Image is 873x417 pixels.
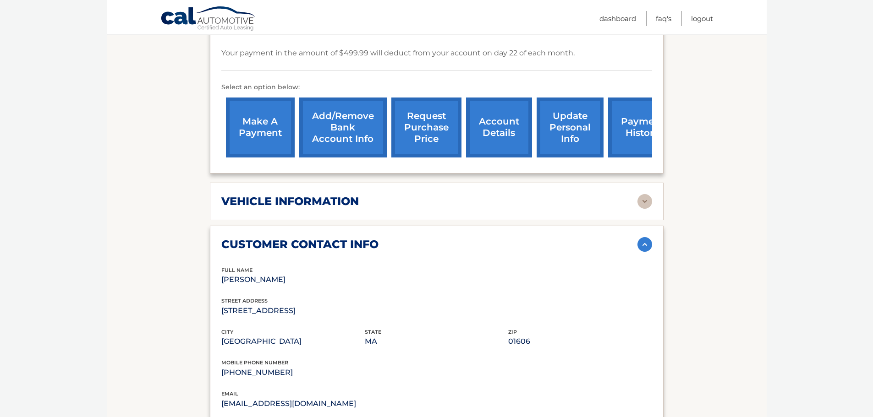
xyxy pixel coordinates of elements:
a: Cal Automotive [160,6,257,32]
span: email [221,390,238,397]
h2: customer contact info [221,238,379,251]
span: state [365,329,381,335]
h2: vehicle information [221,195,359,208]
p: Select an option below: [221,82,652,93]
p: [STREET_ADDRESS] [221,304,365,317]
span: mobile phone number [221,359,288,366]
p: 01606 [508,335,652,348]
p: [PHONE_NUMBER] [221,366,652,379]
a: Logout [691,11,713,26]
p: [EMAIL_ADDRESS][DOMAIN_NAME] [221,397,437,410]
a: update personal info [537,97,604,157]
img: accordion-rest.svg [637,194,652,209]
img: accordion-active.svg [637,237,652,252]
span: city [221,329,233,335]
a: payment history [608,97,677,157]
a: make a payment [226,97,295,157]
p: [GEOGRAPHIC_DATA] [221,335,365,348]
span: full name [221,267,253,273]
a: FAQ's [656,11,671,26]
p: [PERSON_NAME] [221,273,365,286]
span: street address [221,298,268,304]
a: account details [466,97,532,157]
a: Dashboard [599,11,636,26]
a: request purchase price [391,97,461,157]
a: Add/Remove bank account info [299,97,387,157]
p: Your payment in the amount of $499.99 will deduct from your account on day 22 of each month. [221,47,575,60]
p: MA [365,335,508,348]
span: zip [508,329,517,335]
span: Enrolled For Auto Pay [235,27,319,35]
